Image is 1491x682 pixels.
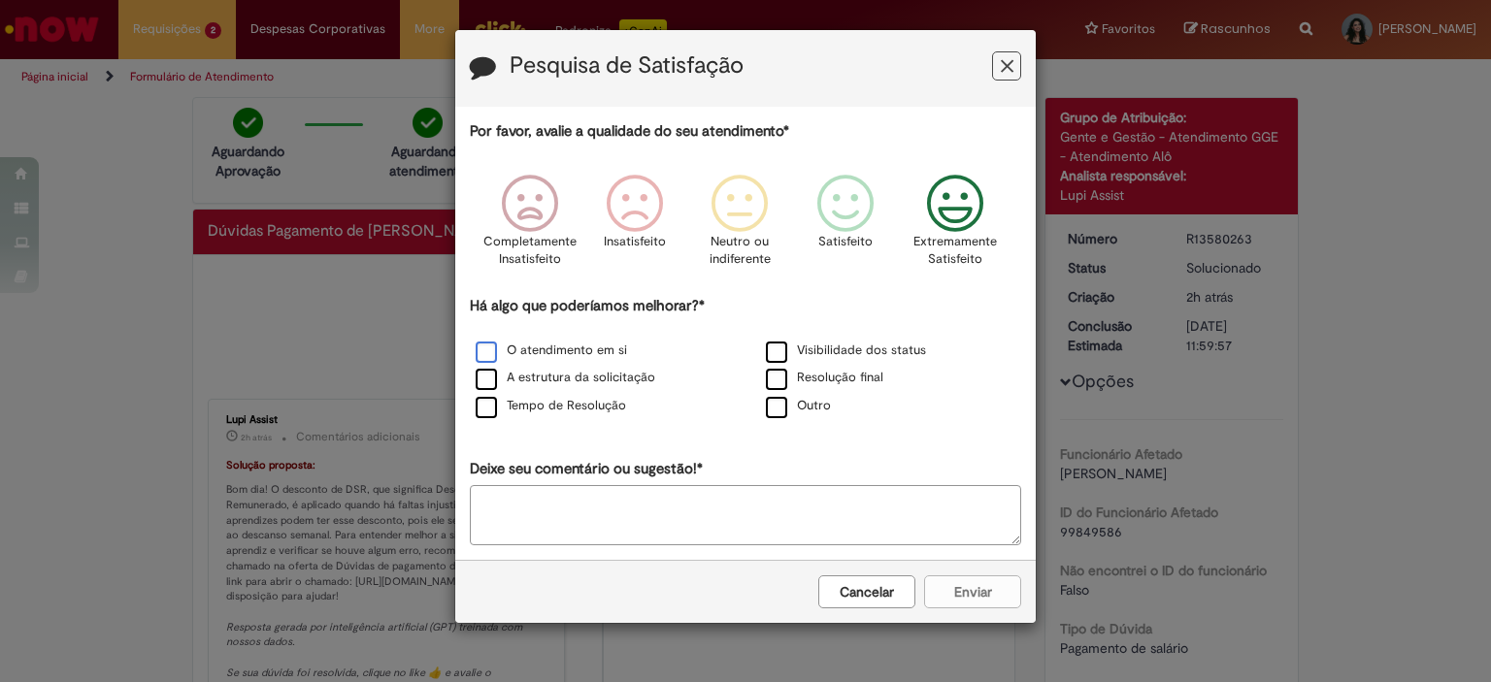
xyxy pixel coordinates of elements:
div: Completamente Insatisfeito [480,160,580,293]
label: Pesquisa de Satisfação [510,53,744,79]
label: Deixe seu comentário ou sugestão!* [470,459,703,479]
label: Visibilidade dos status [766,341,926,360]
label: A estrutura da solicitação [476,369,655,387]
label: O atendimento em si [476,341,627,360]
div: Há algo que poderíamos melhorar?* [470,296,1021,421]
p: Extremamente Satisfeito [913,233,997,269]
p: Satisfeito [818,233,873,251]
div: Neutro ou indiferente [690,160,789,293]
p: Completamente Insatisfeito [483,233,577,269]
label: Por favor, avalie a qualidade do seu atendimento* [470,121,789,142]
label: Outro [766,397,831,415]
label: Resolução final [766,369,883,387]
p: Insatisfeito [604,233,666,251]
div: Satisfeito [795,160,894,293]
button: Cancelar [818,575,915,608]
div: Extremamente Satisfeito [901,160,1011,293]
p: Neutro ou indiferente [705,233,775,269]
label: Tempo de Resolução [476,397,626,415]
div: Insatisfeito [585,160,684,293]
